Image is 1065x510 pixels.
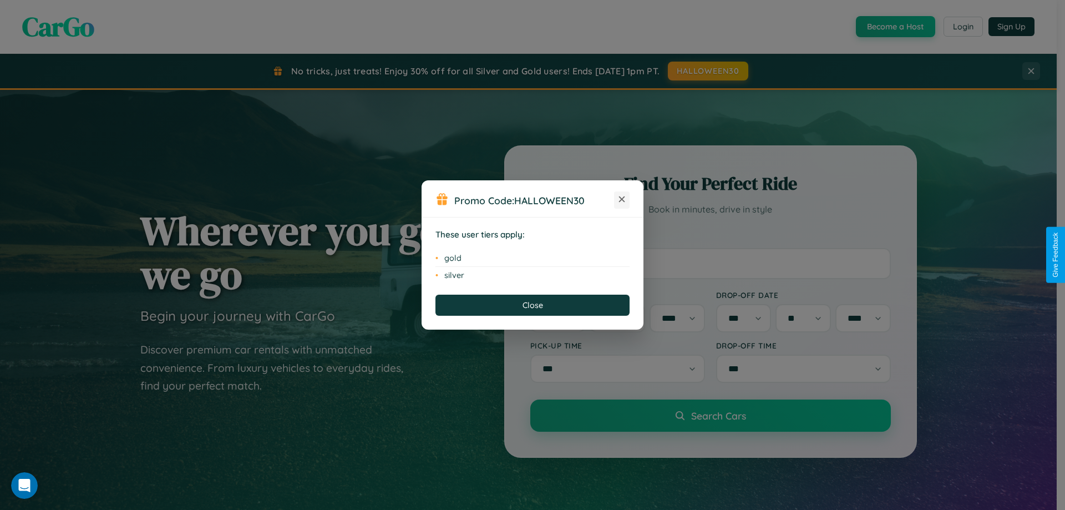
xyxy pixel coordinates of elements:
[435,267,630,284] li: silver
[435,229,525,240] strong: These user tiers apply:
[1052,233,1059,277] div: Give Feedback
[435,295,630,316] button: Close
[514,194,585,206] b: HALLOWEEN30
[11,472,38,499] iframe: Intercom live chat
[435,250,630,267] li: gold
[454,194,614,206] h3: Promo Code:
